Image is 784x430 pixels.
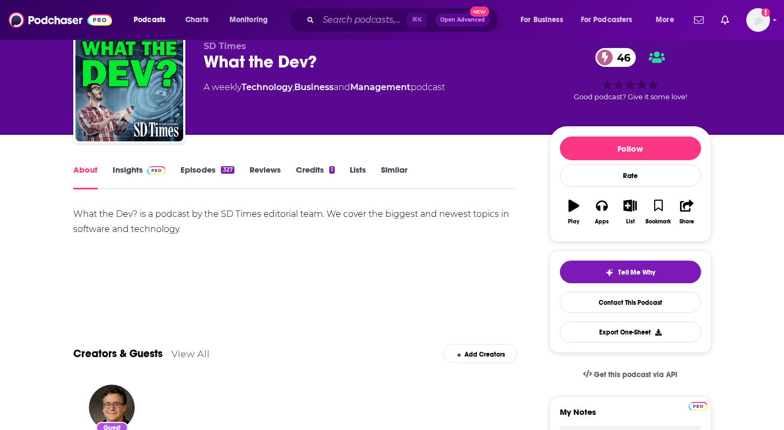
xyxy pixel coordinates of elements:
[595,48,636,67] a: 46
[574,93,687,101] span: Good podcast? Give it some love!
[75,33,183,141] img: What the Dev?
[588,193,616,231] button: Apps
[73,165,98,189] a: About
[626,219,635,225] div: List
[381,165,407,189] a: Similar
[470,6,489,17] span: New
[560,292,701,313] a: Contact This Podcast
[689,400,707,411] a: Pro website
[746,8,770,32] button: Show profile menu
[318,11,407,29] input: Search podcasts, credits, & more...
[435,13,490,26] button: Open AdvancedNew
[171,348,210,359] a: View All
[407,13,427,27] span: ⌘ K
[147,166,166,175] img: Podchaser Pro
[560,193,588,231] button: Play
[550,41,711,108] div: 46Good podcast? Give it some love!
[690,11,708,29] a: Show notifications dropdown
[618,268,655,277] span: Tell Me Why
[761,8,770,17] svg: Add a profile image
[560,407,701,426] label: My Notes
[73,207,518,237] div: What the Dev? is a podcast by the SD Times editorial team. We cover the biggest and newest topics...
[241,82,293,92] a: Technology
[134,12,165,28] span: Podcasts
[679,219,694,225] div: Share
[689,402,707,411] img: Podchaser Pro
[230,12,268,28] span: Monitoring
[221,166,234,174] div: 327
[204,81,445,94] div: A weekly podcast
[334,82,350,92] span: and
[656,12,674,28] span: More
[574,11,648,29] button: open menu
[568,219,579,225] div: Play
[672,193,700,231] button: Share
[560,136,701,160] button: Follow
[350,82,411,92] a: Management
[560,261,701,283] button: tell me why sparkleTell Me Why
[746,8,770,32] span: Logged in as biancagorospe
[204,41,246,51] span: SD Times
[581,12,633,28] span: For Podcasters
[646,219,671,225] div: Bookmark
[560,322,701,343] button: Export One-Sheet
[329,166,335,174] div: 1
[113,165,166,189] a: InsightsPodchaser Pro
[605,268,614,277] img: tell me why sparkle
[717,11,733,29] a: Show notifications dropdown
[521,12,563,28] span: For Business
[443,344,517,363] div: Add Creators
[296,165,335,189] a: Credits1
[73,347,163,360] a: Creators & Guests
[299,8,509,32] div: Search podcasts, credits, & more...
[595,219,609,225] div: Apps
[560,165,701,187] div: Rate
[294,82,334,92] a: Business
[440,17,485,23] span: Open Advanced
[350,165,366,189] a: Lists
[178,11,215,29] a: Charts
[181,165,234,189] a: Episodes327
[746,8,770,32] img: User Profile
[616,193,644,231] button: List
[644,193,672,231] button: Bookmark
[648,11,688,29] button: open menu
[185,12,209,28] span: Charts
[222,11,282,29] button: open menu
[293,82,294,92] span: ,
[574,361,686,388] a: Get this podcast via API
[513,11,577,29] button: open menu
[594,370,677,379] span: Get this podcast via API
[606,48,636,67] span: 46
[9,10,112,30] img: Podchaser - Follow, Share and Rate Podcasts
[249,165,281,189] a: Reviews
[126,11,179,29] button: open menu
